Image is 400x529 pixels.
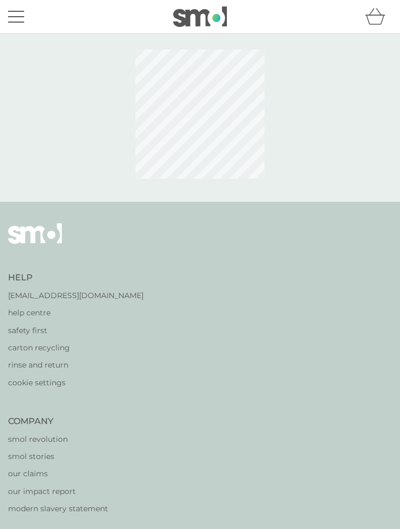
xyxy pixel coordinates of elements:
[8,503,108,514] a: modern slavery statement
[8,325,144,336] a: safety first
[8,272,144,284] h4: Help
[8,450,108,462] a: smol stories
[8,468,108,479] a: our claims
[173,6,227,27] img: smol
[8,485,108,497] a: our impact report
[8,307,144,319] a: help centre
[365,6,392,27] div: basket
[8,433,108,445] a: smol revolution
[8,377,144,389] a: cookie settings
[8,290,144,301] a: [EMAIL_ADDRESS][DOMAIN_NAME]
[8,342,144,354] a: carton recycling
[8,359,144,371] a: rinse and return
[8,223,62,260] img: smol
[8,6,24,27] button: menu
[8,415,108,427] h4: Company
